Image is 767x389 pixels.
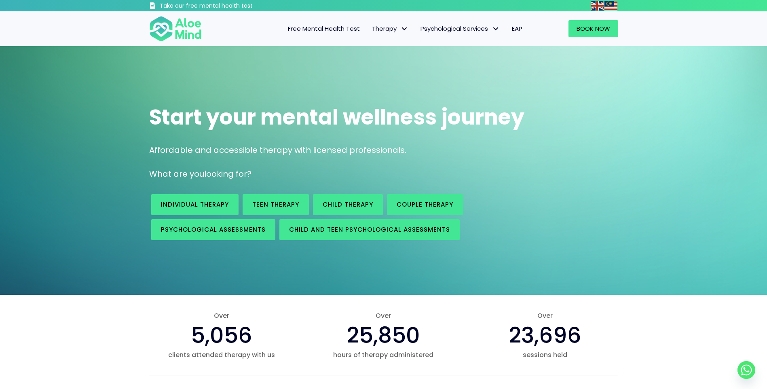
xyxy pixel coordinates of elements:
span: EAP [512,24,522,33]
span: Over [311,311,456,320]
a: Whatsapp [737,361,755,379]
span: Couple therapy [397,200,453,209]
span: 25,850 [347,320,420,351]
img: Aloe mind Logo [149,15,202,42]
span: Therapy: submenu [399,23,410,35]
span: What are you [149,168,204,180]
p: Affordable and accessible therapy with licensed professionals. [149,144,618,156]
span: hours of therapy administered [311,350,456,359]
a: Teen Therapy [243,194,309,215]
a: Child Therapy [313,194,383,215]
span: sessions held [472,350,618,359]
span: Teen Therapy [252,200,299,209]
a: Free Mental Health Test [282,20,366,37]
span: Therapy [372,24,408,33]
nav: Menu [212,20,528,37]
img: en [591,1,604,11]
span: Psychological Services: submenu [490,23,502,35]
a: Individual therapy [151,194,239,215]
span: Child and Teen Psychological assessments [289,225,450,234]
a: Psychological assessments [151,219,275,240]
a: TherapyTherapy: submenu [366,20,414,37]
a: EAP [506,20,528,37]
a: Child and Teen Psychological assessments [279,219,460,240]
span: Book Now [577,24,610,33]
span: Individual therapy [161,200,229,209]
span: Child Therapy [323,200,373,209]
span: Psychological Services [420,24,500,33]
a: English [591,1,604,10]
a: Couple therapy [387,194,463,215]
a: Malay [604,1,618,10]
span: Over [149,311,295,320]
span: Psychological assessments [161,225,266,234]
a: Take our free mental health test [149,2,296,11]
a: Psychological ServicesPsychological Services: submenu [414,20,506,37]
span: Start your mental wellness journey [149,102,524,132]
h3: Take our free mental health test [160,2,296,10]
span: Over [472,311,618,320]
span: looking for? [204,168,251,180]
span: Free Mental Health Test [288,24,360,33]
img: ms [604,1,617,11]
a: Book Now [568,20,618,37]
span: 23,696 [509,320,581,351]
span: 5,056 [191,320,252,351]
span: clients attended therapy with us [149,350,295,359]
